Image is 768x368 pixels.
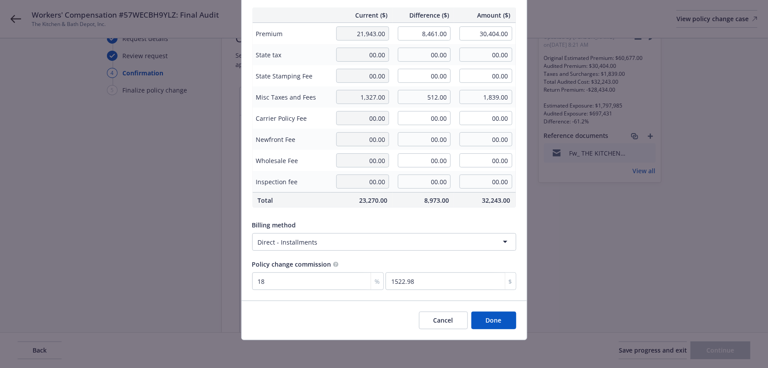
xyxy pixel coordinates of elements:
span: Inspection fee [256,177,328,186]
span: Carrier Policy Fee [256,114,328,123]
span: Newfront Fee [256,135,328,144]
span: 8,973.00 [398,196,449,205]
span: Difference ($) [398,11,449,20]
span: Premium [256,29,328,38]
span: Misc Taxes and Fees [256,93,328,102]
span: State tax [256,50,328,59]
button: Cancel [419,312,468,329]
span: Policy change commission [252,260,331,268]
span: Current ($) [336,11,387,20]
span: Total [258,196,326,205]
span: 23,270.00 [336,196,387,205]
span: $ [509,277,512,286]
button: Done [471,312,516,329]
span: % [375,277,380,286]
span: State Stamping Fee [256,71,328,81]
span: Billing method [252,221,296,229]
span: 32,243.00 [459,196,511,205]
span: Wholesale Fee [256,156,328,165]
span: Amount ($) [459,11,511,20]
